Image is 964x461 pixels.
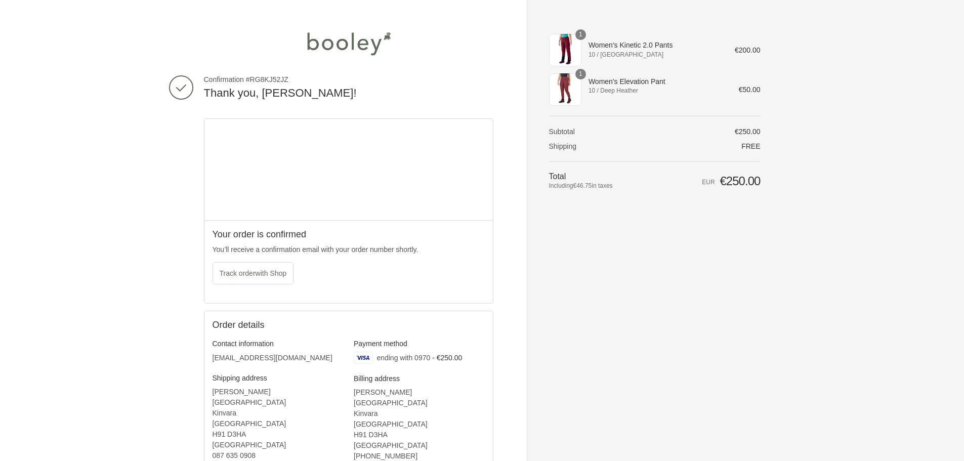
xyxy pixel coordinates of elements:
h2: Your order is confirmed [213,229,485,240]
span: Total [549,172,566,181]
h3: Shipping address [213,373,344,383]
span: €50.00 [739,86,761,94]
h3: Contact information [213,339,344,348]
span: Free [741,142,760,150]
iframe: Google map displaying pin point of shipping address: Kinvara, Galway [204,119,493,220]
span: Women's Elevation Pant [589,77,721,86]
button: Track orderwith Shop [213,262,294,284]
span: EUR [702,179,715,186]
span: Confirmation #RG8KJ52JZ [204,75,493,84]
address: [PERSON_NAME] [GEOGRAPHIC_DATA] Kinvara [GEOGRAPHIC_DATA] H91 D3HA [GEOGRAPHIC_DATA] ‎087 635 0908 [213,387,344,461]
span: €250.00 [720,174,760,188]
h2: Order details [213,319,349,331]
h3: Payment method [354,339,485,348]
h2: Thank you, [PERSON_NAME]! [204,86,493,101]
span: €250.00 [735,128,761,136]
p: You’ll receive a confirmation email with your order number shortly. [213,244,485,255]
th: Subtotal [549,127,651,136]
span: €200.00 [735,46,761,54]
span: Shipping [549,142,577,150]
bdo: [EMAIL_ADDRESS][DOMAIN_NAME] [213,354,332,362]
h3: Billing address [354,374,485,383]
img: Rab Women's Elevation Pant Deep Heather - Booley Galway [549,73,581,106]
span: Track order [220,269,287,277]
span: Including in taxes [549,181,651,190]
span: 10 / Deep Heather [589,86,721,95]
span: with Shop [256,269,286,277]
img: Booley [303,28,395,59]
span: 1 [575,69,586,79]
img: Rab Women's Kinetic 2.0 Pants Deep Heather - Booley Galway [549,34,581,66]
span: €46.75 [573,182,592,189]
span: ending with 0970 [376,354,430,362]
span: 1 [575,29,586,40]
span: Women's Kinetic 2.0 Pants [589,40,721,50]
div: Google map displaying pin point of shipping address: Kinvara, Galway [204,119,493,220]
span: - €250.00 [432,354,462,362]
span: 10 / [GEOGRAPHIC_DATA] [589,50,721,59]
